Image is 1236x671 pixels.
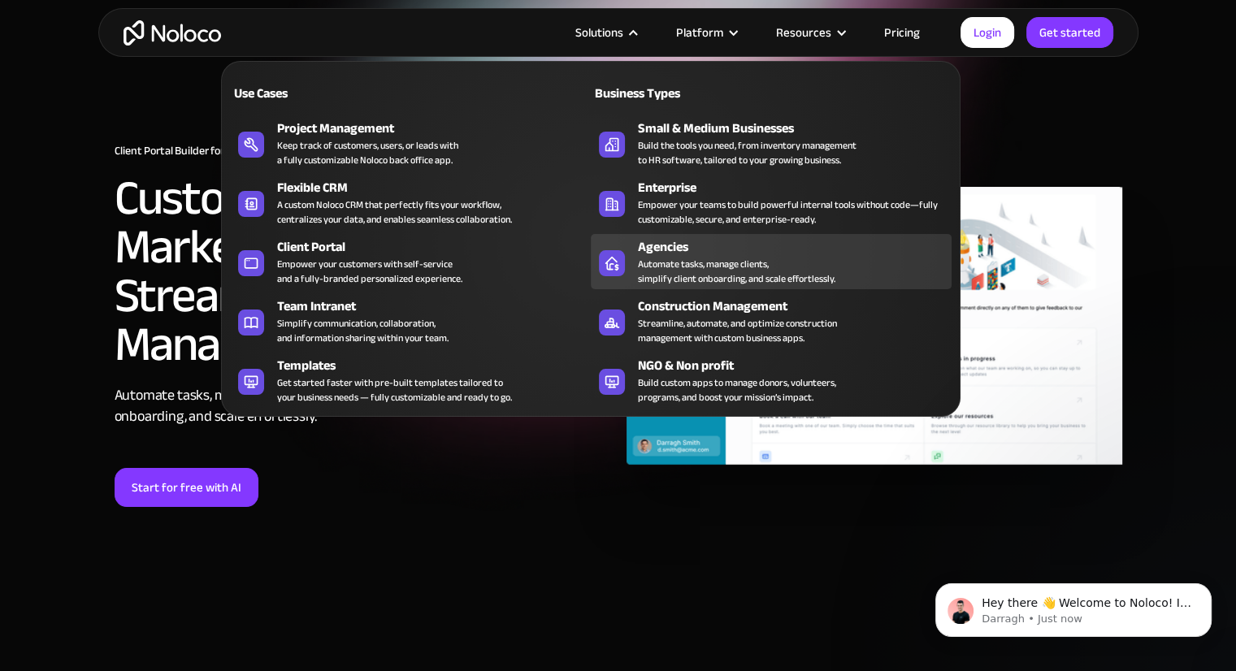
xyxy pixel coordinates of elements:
a: Team IntranetSimplify communication, collaboration,and information sharing within your team. [230,293,591,348]
nav: Solutions [221,38,961,417]
div: Simplify communication, collaboration, and information sharing within your team. [277,316,449,345]
a: AgenciesAutomate tasks, manage clients,simplify client onboarding, and scale effortlessly. [591,234,952,289]
a: Construction ManagementStreamline, automate, and optimize constructionmanagement with custom busi... [591,293,952,348]
h1: Client Portal Builder for Marketing Agencies [115,145,610,158]
div: Construction Management [638,297,959,316]
a: Use Cases [230,74,591,111]
div: Get started faster with pre-built templates tailored to your business needs — fully customizable ... [277,375,512,405]
div: Flexible CRM [277,178,598,197]
a: Start for free with AI [115,468,258,507]
div: Resources [756,22,864,43]
div: Empower your teams to build powerful internal tools without code—fully customizable, secure, and ... [638,197,943,227]
div: Use Cases [230,84,404,103]
a: home [124,20,221,45]
div: Templates [277,356,598,375]
div: Build custom apps to manage donors, volunteers, programs, and boost your mission’s impact. [638,375,836,405]
div: Platform [676,22,723,43]
a: Project ManagementKeep track of customers, users, or leads witha fully customizable Noloco back o... [230,115,591,171]
div: Automate tasks, manage clients, simplify client onboarding, and scale effortlessly. [638,257,835,286]
a: Flexible CRMA custom Noloco CRM that perfectly fits your workflow,centralizes your data, and enab... [230,175,591,230]
div: A custom Noloco CRM that perfectly fits your workflow, centralizes your data, and enables seamles... [277,197,512,227]
div: Streamline, automate, and optimize construction management with custom business apps. [638,316,837,345]
div: Solutions [575,22,623,43]
h2: Custom Client Portal for Marketing Agencies to Streamline Project Management [115,174,610,369]
div: Business Types [591,84,765,103]
div: Empower your customers with self-service and a fully-branded personalized experience. [277,257,462,286]
div: Automate tasks, manage clients, simplify client onboarding, and scale effortlessly. [115,385,610,427]
a: Client PortalEmpower your customers with self-serviceand a fully-branded personalized experience. [230,234,591,289]
div: NGO & Non profit [638,356,959,375]
div: Build the tools you need, from inventory management to HR software, tailored to your growing busi... [638,138,857,167]
div: Enterprise [638,178,959,197]
div: Resources [776,22,831,43]
a: Login [961,17,1014,48]
div: Agencies [638,237,959,257]
div: Team Intranet [277,297,598,316]
div: Small & Medium Businesses [638,119,959,138]
a: Get started [1026,17,1113,48]
a: EnterpriseEmpower your teams to build powerful internal tools without code—fully customizable, se... [591,175,952,230]
div: Keep track of customers, users, or leads with a fully customizable Noloco back office app. [277,138,458,167]
div: Client Portal [277,237,598,257]
a: NGO & Non profitBuild custom apps to manage donors, volunteers,programs, and boost your mission’s... [591,353,952,408]
div: Solutions [555,22,656,43]
iframe: Intercom notifications message [911,549,1236,663]
a: Pricing [864,22,940,43]
div: Project Management [277,119,598,138]
a: Small & Medium BusinessesBuild the tools you need, from inventory managementto HR software, tailo... [591,115,952,171]
a: TemplatesGet started faster with pre-built templates tailored toyour business needs — fully custo... [230,353,591,408]
div: Platform [656,22,756,43]
a: Business Types [591,74,952,111]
